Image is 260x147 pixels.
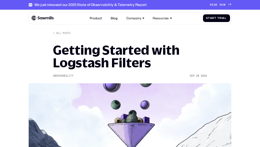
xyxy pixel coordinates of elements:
span: W [224,3,226,7]
span: a [210,17,212,20]
a: All posts [53,32,71,35]
span: t [208,17,210,20]
div: All posts [56,32,70,35]
span: D [216,3,218,7]
span: r [219,17,222,20]
a: READNOW [210,3,231,7]
span: A [214,3,216,7]
span: T [217,17,219,20]
span: S [206,17,208,20]
div: 20 [196,75,199,77]
h1: Getting Started with Logstash Filters [53,44,207,69]
span: r [212,17,214,20]
div: Resources [150,14,174,22]
div: Observability [53,75,73,77]
span: a [222,17,225,20]
div: We just released our 2025 State of Observability & Telemetry Report [34,3,147,7]
div: Company [126,16,141,20]
span: N [220,3,222,7]
span: i [222,17,223,20]
span: E [212,3,214,7]
div: 2024 [201,75,207,77]
div: Sep [190,75,194,77]
a: Product [87,14,104,22]
span: t [214,17,216,20]
span: R [210,3,212,7]
div: Resources [153,16,169,20]
span: l [225,17,227,20]
a: StartTrial [203,14,230,22]
div: Company [124,14,147,22]
a: Blog [108,14,120,22]
span: O [222,3,224,7]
